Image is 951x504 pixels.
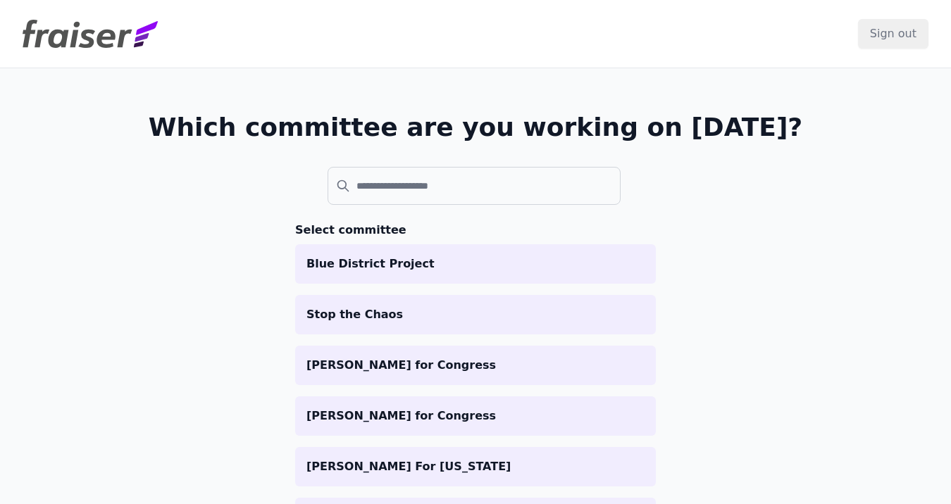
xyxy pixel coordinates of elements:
a: Blue District Project [295,244,656,284]
input: Sign out [858,19,928,49]
a: [PERSON_NAME] for Congress [295,346,656,385]
p: Stop the Chaos [306,306,645,323]
a: [PERSON_NAME] for Congress [295,396,656,436]
img: Fraiser Logo [23,20,158,48]
p: [PERSON_NAME] for Congress [306,357,645,374]
p: [PERSON_NAME] For [US_STATE] [306,458,645,475]
p: Blue District Project [306,256,645,272]
h3: Select committee [295,222,656,239]
h1: Which committee are you working on [DATE]? [149,113,803,141]
a: Stop the Chaos [295,295,656,334]
p: [PERSON_NAME] for Congress [306,408,645,424]
a: [PERSON_NAME] For [US_STATE] [295,447,656,486]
